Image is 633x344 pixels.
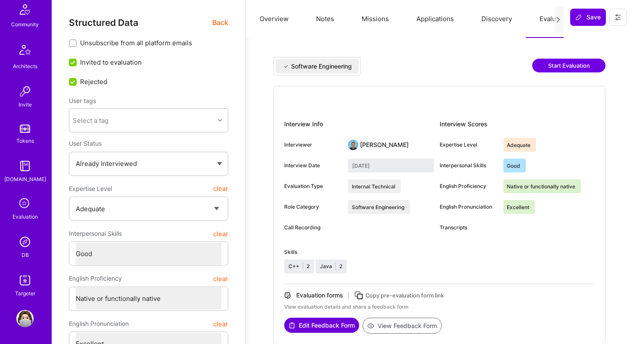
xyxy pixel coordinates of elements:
span: Already Interviewed [76,159,137,168]
div: 2 [307,263,310,270]
i: icon Copy [354,291,364,300]
div: Copy pre-evaluation form link [366,291,444,300]
div: DB [22,250,29,260]
div: Evaluation Type [284,182,341,190]
button: clear [213,181,228,197]
div: Interviewer [284,141,341,149]
button: clear [213,316,228,331]
div: 2 [339,263,342,270]
div: Software Engineering [291,62,352,71]
i: icon SelectionTeam [17,196,33,212]
div: Community [11,20,39,29]
span: Rejected [80,77,107,86]
span: Expertise Level [69,181,112,197]
img: caret [217,162,222,166]
div: Role Category [284,203,341,211]
span: English Proficiency [69,271,122,286]
button: clear [213,226,228,241]
div: Call Recording [284,224,341,231]
span: User Status [69,140,102,147]
div: Java [320,263,332,270]
span: English Pronunciation [69,316,129,331]
div: Select a tag [73,116,109,125]
div: Invite [19,100,32,109]
div: View evaluation details and share a feedback form [284,303,595,311]
div: C++ [289,263,299,270]
span: Invited to evaluation [80,58,142,67]
span: Structured Data [69,17,138,28]
div: English Proficiency [440,182,496,190]
img: Invite [16,83,34,100]
div: Skills [284,248,595,256]
span: Interpersonal Skills [69,226,122,241]
i: icon Next [555,16,562,23]
a: Edit Feedback Form [284,318,359,334]
img: Skill Targeter [16,272,34,289]
div: [DOMAIN_NAME] [4,175,46,184]
img: User Avatar [348,140,358,150]
div: Interpersonal Skills [440,162,496,169]
i: icon Chevron [218,118,222,122]
button: Save [570,9,606,26]
div: Expertise Level [440,141,496,149]
div: Evaluation [12,212,38,221]
div: Interview Info [284,117,440,131]
div: English Pronunciation [440,203,496,211]
div: Tokens [16,136,34,145]
span: Back [212,17,228,28]
button: Start Evaluation [532,59,605,72]
img: tokens [20,125,30,133]
button: clear [213,271,228,286]
span: Unsubscribe from all platform emails [80,38,192,47]
div: [PERSON_NAME] [360,141,409,149]
button: View Feedback Form [363,318,442,334]
img: User Avatar [16,310,34,327]
button: Edit Feedback Form [284,318,359,333]
a: User Avatar [14,310,36,327]
div: Targeter [15,289,35,298]
div: Transcripts [440,224,496,231]
div: Evaluation forms [296,291,343,300]
img: Architects [15,41,35,62]
div: Interview Scores [440,117,595,131]
img: guide book [16,157,34,175]
img: Admin Search [16,233,34,250]
div: Architects [13,62,37,71]
label: User tags [69,97,96,105]
div: Interview Date [284,162,341,169]
span: Save [575,13,601,22]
